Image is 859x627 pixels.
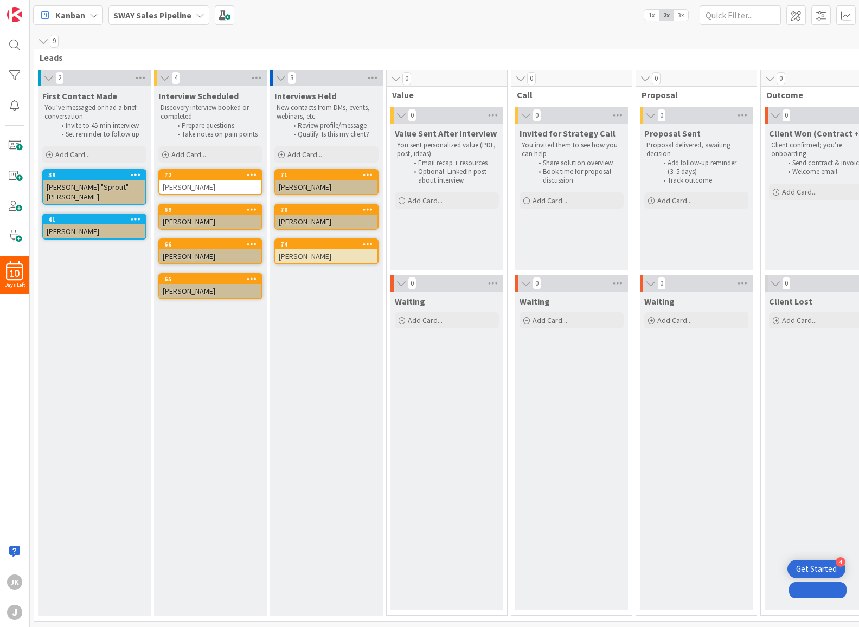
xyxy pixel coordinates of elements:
li: Email recap + resources [408,159,497,167]
div: [PERSON_NAME] [275,180,377,194]
p: You sent personalized value (PDF, post, ideas) [397,141,497,159]
li: Prepare questions [171,121,261,130]
div: [PERSON_NAME] "Sprout" [PERSON_NAME] [43,180,145,204]
span: Invited for Strategy Call [520,128,616,139]
span: Client Lost [769,296,812,307]
span: Call [517,89,618,100]
div: 39[PERSON_NAME] "Sprout" [PERSON_NAME] [43,170,145,204]
span: Add Card... [287,150,322,159]
span: 0 [527,72,536,85]
span: 0 [652,72,661,85]
span: First Contact Made [42,91,117,101]
div: 70 [280,206,377,214]
span: Proposal Sent [644,128,701,139]
span: Add Card... [55,150,90,159]
b: SWAY Sales Pipeline [113,10,191,21]
div: [PERSON_NAME] [159,215,261,229]
div: 74 [275,240,377,249]
div: [PERSON_NAME] [159,284,261,298]
span: Kanban [55,9,85,22]
span: Value Sent After Interview [395,128,497,139]
div: [PERSON_NAME] [159,180,261,194]
div: Get Started [796,564,837,574]
span: 0 [782,277,791,290]
span: 0 [533,109,541,122]
span: Add Card... [171,150,206,159]
div: 70[PERSON_NAME] [275,205,377,229]
span: 0 [408,109,416,122]
span: Value [392,89,493,100]
div: 66 [159,240,261,249]
span: 0 [408,277,416,290]
li: Optional: LinkedIn post about interview [408,167,497,185]
div: [PERSON_NAME] [275,249,377,263]
div: j [7,605,22,620]
span: 0 [657,277,666,290]
span: 3x [674,10,688,21]
div: [PERSON_NAME] [43,224,145,238]
span: 1x [644,10,659,21]
li: Track outcome [657,176,747,185]
div: 72[PERSON_NAME] [159,170,261,194]
span: Waiting [644,296,675,307]
div: [PERSON_NAME] [275,215,377,229]
div: 71[PERSON_NAME] [275,170,377,194]
span: Add Card... [533,196,567,205]
span: Add Card... [657,315,692,325]
li: Set reminder to follow up [55,130,145,139]
p: New contacts from DMs, events, webinars, etc. [277,104,376,121]
li: Review profile/message [287,121,377,130]
div: 69 [164,206,261,214]
span: Add Card... [408,196,443,205]
li: Add follow-up reminder (3–5 days) [657,159,747,177]
li: Book time for proposal discussion [533,167,622,185]
span: 3 [287,72,296,85]
span: Interview Scheduled [158,91,239,101]
div: 39 [48,171,145,179]
input: Quick Filter... [700,5,781,25]
p: You’ve messaged or had a brief conversation [44,104,144,121]
div: [PERSON_NAME] [159,249,261,263]
div: 74 [280,241,377,248]
div: 41[PERSON_NAME] [43,215,145,238]
span: Interviews Held [274,91,336,101]
div: 39 [43,170,145,180]
div: 4 [836,557,845,567]
span: Add Card... [782,315,817,325]
div: 65[PERSON_NAME] [159,274,261,298]
div: 69 [159,205,261,215]
span: 0 [533,277,541,290]
span: 0 [657,109,666,122]
div: 41 [48,216,145,223]
div: 71 [275,170,377,180]
div: 74[PERSON_NAME] [275,240,377,263]
div: 69[PERSON_NAME] [159,205,261,229]
div: JK [7,574,22,590]
li: Take notes on pain points [171,130,261,139]
span: 9 [50,35,59,48]
span: 0 [777,72,785,85]
div: 65 [159,274,261,284]
p: Discovery interview booked or completed [161,104,260,121]
span: 4 [171,72,180,85]
li: Invite to 45-min interview [55,121,145,130]
span: Proposal [642,89,743,100]
span: Waiting [395,296,425,307]
span: Waiting [520,296,550,307]
div: 72 [159,170,261,180]
div: 66 [164,241,261,248]
p: Proposal delivered, awaiting decision [646,141,746,159]
div: 41 [43,215,145,224]
div: Open Get Started checklist, remaining modules: 4 [787,560,845,578]
span: 0 [402,72,411,85]
div: 70 [275,205,377,215]
div: 65 [164,275,261,283]
span: Add Card... [782,187,817,197]
li: Share solution overview [533,159,622,167]
span: 2x [659,10,674,21]
span: 2 [55,72,64,85]
span: Add Card... [408,315,443,325]
span: 0 [782,109,791,122]
div: 72 [164,171,261,179]
span: 10 [10,270,20,277]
